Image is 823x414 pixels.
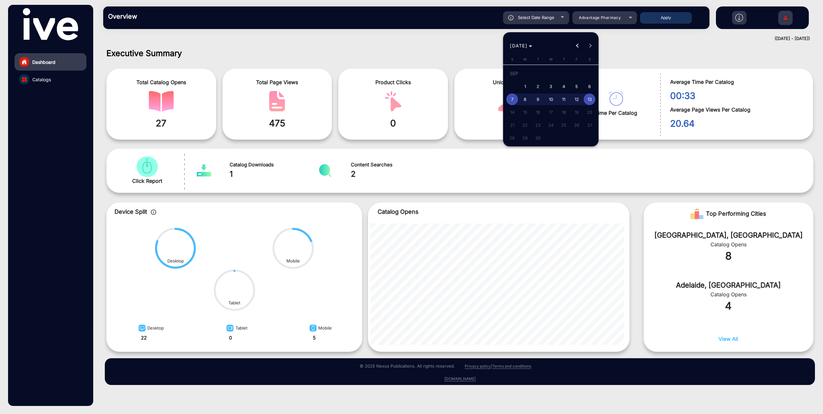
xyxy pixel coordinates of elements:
button: Previous month [571,39,584,52]
button: September 8, 2025 [519,93,531,106]
span: 4 [558,81,570,92]
span: T [563,57,565,62]
span: 19 [571,106,582,118]
button: Choose month and year [507,40,535,52]
button: September 6, 2025 [583,80,596,93]
button: September 9, 2025 [531,93,544,106]
td: SEP [506,67,596,80]
span: F [576,57,578,62]
button: September 27, 2025 [583,119,596,132]
button: September 26, 2025 [570,119,583,132]
button: September 21, 2025 [506,119,519,132]
span: 28 [506,132,518,144]
span: 21 [506,119,518,131]
button: September 25, 2025 [557,119,570,132]
button: September 4, 2025 [557,80,570,93]
span: 9 [532,94,544,105]
span: 7 [506,94,518,105]
button: September 10, 2025 [544,93,557,106]
span: 30 [532,132,544,144]
button: September 30, 2025 [531,132,544,144]
button: September 11, 2025 [557,93,570,106]
span: 26 [571,119,582,131]
button: September 12, 2025 [570,93,583,106]
button: September 19, 2025 [570,106,583,119]
span: W [549,57,553,62]
span: 6 [584,81,595,92]
span: 15 [519,106,531,118]
span: S [589,57,591,62]
button: September 24, 2025 [544,119,557,132]
span: 12 [571,94,582,105]
span: T [537,57,539,62]
span: 27 [584,119,595,131]
span: 25 [558,119,570,131]
button: September 2, 2025 [531,80,544,93]
span: 11 [558,94,570,105]
span: 23 [532,119,544,131]
span: [DATE] [510,43,527,48]
button: September 1, 2025 [519,80,531,93]
span: 14 [506,106,518,118]
button: September 7, 2025 [506,93,519,106]
span: 18 [558,106,570,118]
span: 8 [519,94,531,105]
span: 3 [545,81,557,92]
button: September 28, 2025 [506,132,519,144]
span: 13 [584,94,595,105]
span: M [523,57,527,62]
span: 16 [532,106,544,118]
button: September 14, 2025 [506,106,519,119]
button: September 15, 2025 [519,106,531,119]
button: September 29, 2025 [519,132,531,144]
button: September 20, 2025 [583,106,596,119]
button: September 22, 2025 [519,119,531,132]
button: September 3, 2025 [544,80,557,93]
span: S [511,57,513,62]
span: 17 [545,106,557,118]
button: September 23, 2025 [531,119,544,132]
span: 2 [532,81,544,92]
span: 5 [571,81,582,92]
button: September 17, 2025 [544,106,557,119]
span: 29 [519,132,531,144]
span: 20 [584,106,595,118]
span: 24 [545,119,557,131]
span: 22 [519,119,531,131]
button: September 16, 2025 [531,106,544,119]
button: September 13, 2025 [583,93,596,106]
span: 10 [545,94,557,105]
span: 1 [519,81,531,92]
button: September 5, 2025 [570,80,583,93]
button: September 18, 2025 [557,106,570,119]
